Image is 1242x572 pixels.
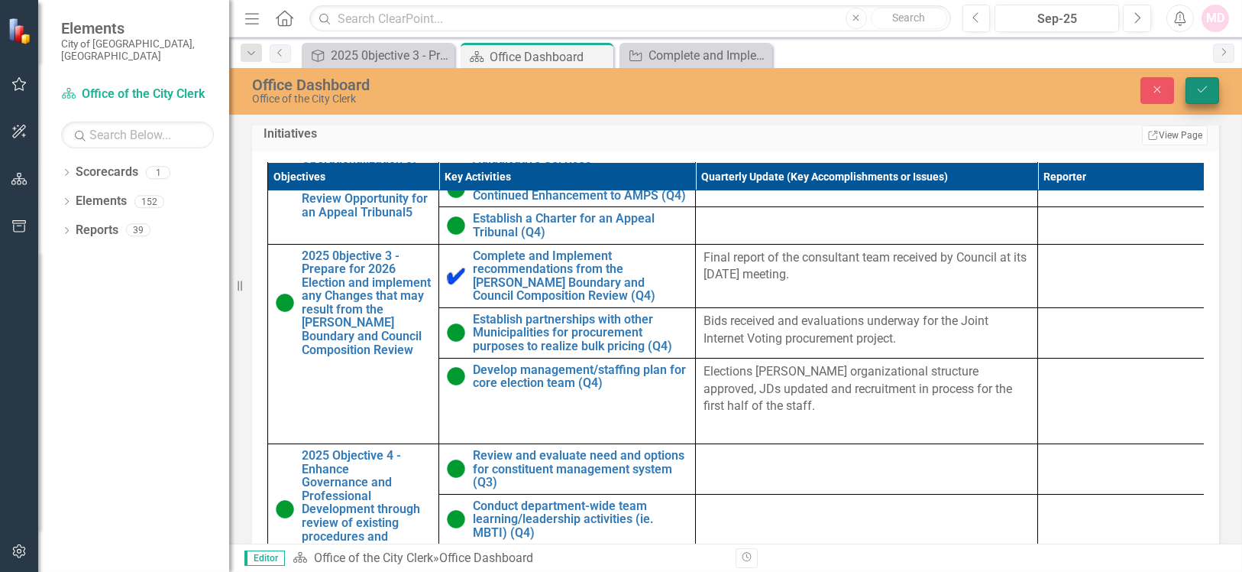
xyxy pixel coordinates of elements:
[871,8,947,29] button: Search
[61,122,214,148] input: Search Below...
[1142,125,1208,145] a: View Page
[447,367,465,385] img: Proceeding as Anticipated
[146,166,170,179] div: 1
[76,164,138,181] a: Scorecards
[302,449,431,570] a: 2025 Objective 4 - Enhance Governance and Professional Development through review of existing pro...
[276,294,294,312] img: Proceeding as Anticipated
[447,216,465,235] img: Proceeding as Anticipated
[473,313,687,353] a: Establish partnerships with other Municipalities for procurement purposes to realize bulk pricing...
[473,249,687,303] a: Complete and Implement recommendations from the [PERSON_NAME] Boundary and Council Composition Re...
[439,551,533,565] div: Office Dashboard
[331,46,451,65] div: 2025 0bjective 3 - Prepare for 2026 Election and implement any Changes that may result from the [...
[309,5,950,32] input: Search ClearPoint...
[995,5,1119,32] button: Sep-25
[703,313,1030,348] p: Bids received and evaluations underway for the Joint Internet Voting procurement project.
[623,46,768,65] a: Complete and Implement recommendations from the [PERSON_NAME] Boundary and Council Composition Re...
[473,449,687,489] a: Review and evaluate need and options for constituent management system (Q3)
[61,37,214,63] small: City of [GEOGRAPHIC_DATA], [GEOGRAPHIC_DATA]
[306,46,451,65] a: 2025 0bjective 3 - Prepare for 2026 Election and implement any Changes that may result from the [...
[126,224,150,237] div: 39
[1202,5,1229,32] button: MD
[1000,10,1114,28] div: Sep-25
[61,86,214,103] a: Office of the City Clerk
[302,249,431,357] a: 2025 0bjective 3 - Prepare for 2026 Election and implement any Changes that may result from the [...
[276,500,294,518] img: Proceeding as Anticipated
[892,11,925,24] span: Search
[473,363,687,390] a: Develop management/staffing plan for core election team (Q4)
[293,550,724,567] div: »
[7,17,34,44] img: ClearPoint Strategy
[244,551,285,566] span: Editor
[252,93,790,105] div: Office of the City Clerk
[252,76,790,93] div: Office Dashboard
[703,249,1030,284] p: Final report of the consultant team received by Council at its [DATE] meeting.
[61,19,214,37] span: Elements
[473,175,687,202] a: Collaborate with BCLPS and Legal on Continued Enhancement to AMPS (Q4)
[703,363,1030,419] p: Elections [PERSON_NAME] organizational structure approved, JDs updated and recruitment in process...
[447,323,465,342] img: Proceeding as Anticipated
[134,195,164,208] div: 152
[447,510,465,528] img: Proceeding as Anticipated
[314,551,433,565] a: Office of the City Clerk
[648,46,768,65] div: Complete and Implement recommendations from the [PERSON_NAME] Boundary and Council Composition Re...
[264,127,673,141] h3: Initiatives
[302,125,431,219] a: 2025 Objective 2 - Continue the Operationalization of the Adjudicative Services Division and Revi...
[473,499,687,540] a: Conduct department-wide team learning/leadership activities (ie. MBTI) (Q4)
[76,222,118,239] a: Reports
[447,460,465,478] img: Proceeding as Anticipated
[76,193,127,210] a: Elements
[447,267,465,285] img: Complete
[490,47,610,67] div: Office Dashboard
[473,212,687,239] a: Establish a Charter for an Appeal Tribunal (Q4)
